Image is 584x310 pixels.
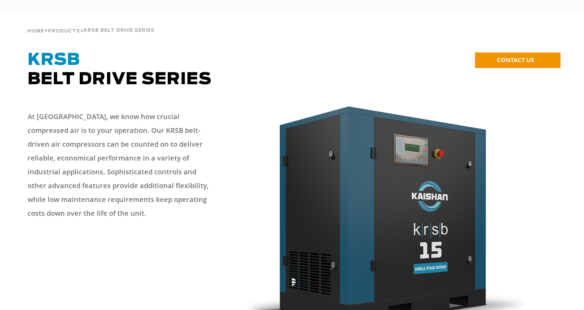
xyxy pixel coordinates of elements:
span: Home [27,29,44,33]
a: CONTACT US [475,52,561,68]
p: At [GEOGRAPHIC_DATA], we know how crucial compressed air is to your operation. Our KRSB belt-driv... [28,110,211,220]
a: Products [48,28,80,34]
a: Home [27,28,44,34]
span: CONTACT US [497,56,534,64]
span: Products [48,29,80,33]
span: KRSB [28,52,80,68]
span: krsb belt drive series [84,28,155,33]
span: Belt Drive Series [28,52,212,88]
div: > > [27,10,155,37]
